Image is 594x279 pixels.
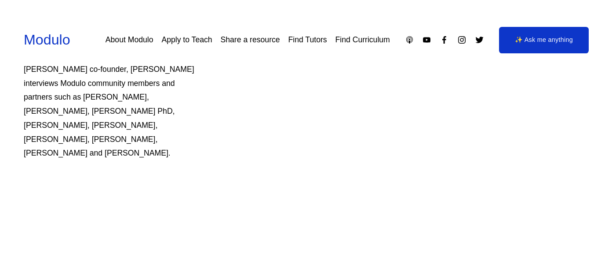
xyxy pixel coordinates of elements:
a: Twitter [475,35,484,45]
a: Facebook [440,35,449,45]
a: Instagram [457,35,466,45]
a: ✨ Ask me anything [499,27,589,53]
a: Find Tutors [288,32,327,48]
a: Modulo [24,32,70,48]
a: YouTube [422,35,431,45]
a: About Modulo [106,32,153,48]
a: Apply to Teach [161,32,212,48]
p: Get to know us better on the Modulo Podcast where [PERSON_NAME] co-founder, [PERSON_NAME] intervi... [24,48,203,160]
a: Find Curriculum [335,32,390,48]
a: Apple Podcasts [405,35,414,45]
a: Share a resource [221,32,280,48]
